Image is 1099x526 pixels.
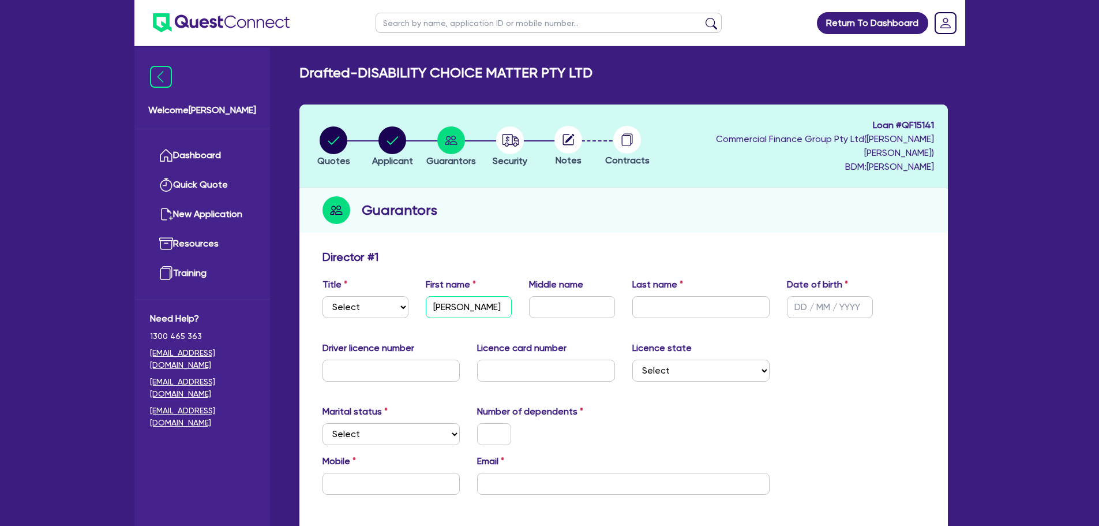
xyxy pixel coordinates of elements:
label: Email [477,454,504,468]
a: [EMAIL_ADDRESS][DOMAIN_NAME] [150,376,254,400]
label: Date of birth [787,278,848,292]
label: Number of dependents [477,405,583,419]
label: Title [322,278,347,292]
img: new-application [159,207,173,221]
button: Guarantors [426,126,477,169]
a: [EMAIL_ADDRESS][DOMAIN_NAME] [150,347,254,371]
label: Licence card number [477,341,567,355]
span: Contracts [605,155,650,166]
input: Search by name, application ID or mobile number... [376,13,722,33]
a: Quick Quote [150,170,254,200]
span: BDM: [PERSON_NAME] [659,160,934,174]
label: Licence state [632,341,692,355]
label: Marital status [322,405,388,419]
img: quest-connect-logo-blue [153,13,290,32]
label: Middle name [529,278,583,292]
label: Last name [632,278,683,292]
button: Quotes [317,126,351,169]
span: Applicant [372,155,413,166]
a: Return To Dashboard [817,12,928,34]
label: First name [426,278,476,292]
span: 1300 465 363 [150,330,254,342]
h3: Director # 1 [322,250,378,264]
span: Commercial Finance Group Pty Ltd ( [PERSON_NAME] [PERSON_NAME] ) [716,133,934,158]
img: step-icon [322,196,350,224]
h2: Drafted - DISABILITY CHOICE MATTER PTY LTD [299,65,592,81]
input: DD / MM / YYYY [787,296,873,318]
label: Driver licence number [322,341,414,355]
span: Notes [556,155,582,166]
span: Need Help? [150,312,254,326]
a: New Application [150,200,254,229]
a: Training [150,259,254,288]
a: Dashboard [150,141,254,170]
span: Quotes [317,155,350,166]
a: [EMAIL_ADDRESS][DOMAIN_NAME] [150,405,254,429]
button: Applicant [372,126,414,169]
label: Mobile [322,454,356,468]
span: Loan # QF15141 [659,118,934,132]
a: Dropdown toggle [931,8,961,38]
span: Security [493,155,527,166]
span: Guarantors [426,155,476,166]
img: resources [159,237,173,251]
span: Welcome [PERSON_NAME] [148,103,256,117]
a: Resources [150,229,254,259]
img: training [159,266,173,280]
h2: Guarantors [362,200,437,221]
img: quick-quote [159,178,173,192]
img: icon-menu-close [150,66,172,88]
button: Security [492,126,528,169]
